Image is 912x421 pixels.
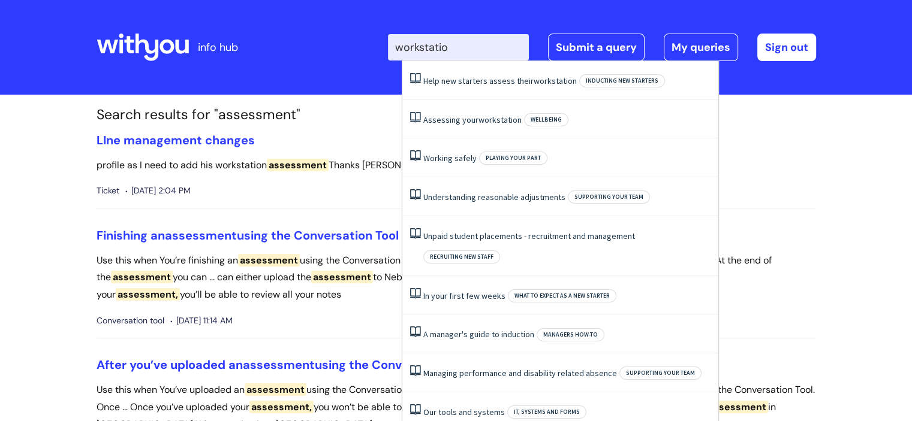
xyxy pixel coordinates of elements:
a: Managing performance and disability related absence [423,368,617,378]
span: IT, systems and forms [507,405,586,419]
a: Assessing yourworkstation [423,114,522,125]
a: Working safely [423,153,477,163]
h1: Search results for "assessment" [97,107,816,123]
span: Supporting your team [568,190,650,204]
a: In your first few weeks [423,290,505,301]
span: Supporting your team [619,367,702,380]
span: Wellbeing [524,113,568,126]
span: Inducting new starters [579,74,665,87]
p: info hub [198,38,238,57]
a: After you’ve uploaded anassessmentusing the Conversation Tool [97,357,477,372]
span: [DATE] 2:04 PM [125,183,191,198]
span: assessment [165,228,237,243]
a: A manager's guide to induction [423,329,534,340]
span: [DATE] 11:14 AM [170,313,233,328]
span: assessment, [116,288,180,301]
span: workstation [478,114,522,125]
a: Understanding reasonable adjustments [423,192,565,202]
span: assessment [267,159,329,171]
input: Search [388,34,529,60]
span: assessment [311,271,373,283]
span: Managers how-to [537,328,604,341]
a: My queries [664,34,738,61]
div: | - [388,34,816,61]
span: Ticket [97,183,119,198]
span: assessment [243,357,315,372]
span: assessment [706,401,768,413]
a: Help new starters assess theirworkstation [423,75,577,86]
span: Playing your part [479,152,547,165]
a: Finishing anassessmentusing the Conversation Tool [97,228,399,243]
span: What to expect as a new starter [508,289,616,302]
a: Our tools and systems [423,407,505,417]
p: Use this when You’re finishing an using the Conversation Tool and you’ve ... Starting an using th... [97,252,816,304]
a: Unpaid student placements - recruitment and management [423,231,635,241]
span: assessment [238,254,300,266]
span: Recruiting new staff [423,250,500,263]
span: assessment [245,383,306,396]
a: LIne management changes [97,132,255,148]
a: Submit a query [548,34,645,61]
p: profile as I need to add his workstation Thanks [PERSON_NAME] [97,157,816,174]
span: Conversation tool [97,313,164,328]
a: Sign out [757,34,816,61]
span: assessment [111,271,173,283]
span: assessment, [249,401,314,413]
span: workstation [534,75,577,86]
